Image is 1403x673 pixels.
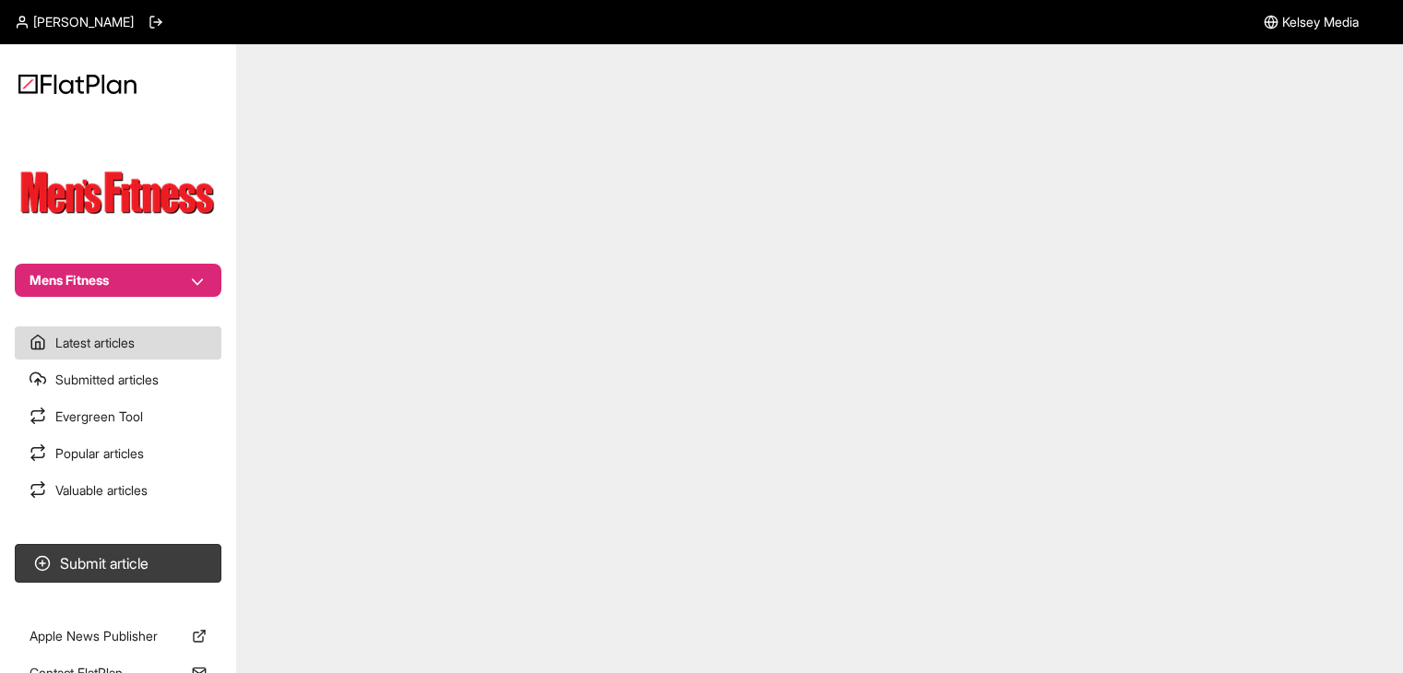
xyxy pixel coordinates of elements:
[15,326,221,360] a: Latest articles
[15,474,221,507] a: Valuable articles
[15,264,221,297] button: Mens Fitness
[15,162,221,227] img: Publication Logo
[33,13,134,31] span: [PERSON_NAME]
[15,544,221,583] button: Submit article
[15,620,221,653] a: Apple News Publisher
[15,13,134,31] a: [PERSON_NAME]
[1282,13,1359,31] span: Kelsey Media
[15,437,221,470] a: Popular articles
[15,400,221,433] a: Evergreen Tool
[15,363,221,396] a: Submitted articles
[18,74,137,94] img: Logo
